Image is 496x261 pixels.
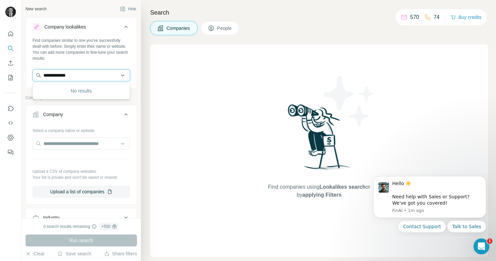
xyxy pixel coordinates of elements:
span: 1 [487,238,492,244]
button: Upload a list of companies [32,186,130,198]
img: Avatar [5,7,16,17]
img: Surfe Illustration - Woman searching with binoculars [285,102,354,176]
button: Industry [26,210,137,226]
button: Company lookalikes [26,19,137,37]
span: Find companies using or by [266,183,372,199]
button: Hide [115,4,141,14]
button: Enrich CSV [5,57,16,69]
p: 74 [434,13,440,21]
button: Buy credits [451,13,481,22]
p: Your list is private and won't be saved or shared. [32,174,130,180]
div: 0 search results remaining [43,223,119,230]
p: Company information [26,95,137,101]
p: Upload a CSV of company websites. [32,168,130,174]
img: Surfe Illustration - Stars [319,71,379,131]
button: Feedback [5,146,16,158]
span: applying Filters [302,192,341,198]
div: Company lookalikes [44,24,86,30]
span: Lookalikes search [320,184,366,190]
iframe: Intercom live chat [473,238,489,254]
button: Share filters [104,250,137,257]
div: No results [34,84,128,98]
span: People [217,25,232,32]
iframe: Intercom notifications message [363,170,496,236]
button: Use Surfe on LinkedIn [5,102,16,114]
div: Select a company name or website [32,125,130,134]
span: Companies [166,25,191,32]
div: Company [43,111,63,118]
button: Search [5,42,16,54]
button: Save search [57,250,91,257]
h4: Search [150,8,488,17]
button: Clear [26,250,44,257]
div: Industry [43,214,60,221]
button: Company [26,106,137,125]
div: + 500 [101,224,110,229]
div: Find companies similar to one you've successfully dealt with before. Simply enter their name or w... [32,37,130,61]
button: My lists [5,72,16,84]
button: Dashboard [5,132,16,144]
div: New search [26,6,46,12]
button: Use Surfe API [5,117,16,129]
button: Quick start [5,28,16,40]
p: 570 [410,13,419,21]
